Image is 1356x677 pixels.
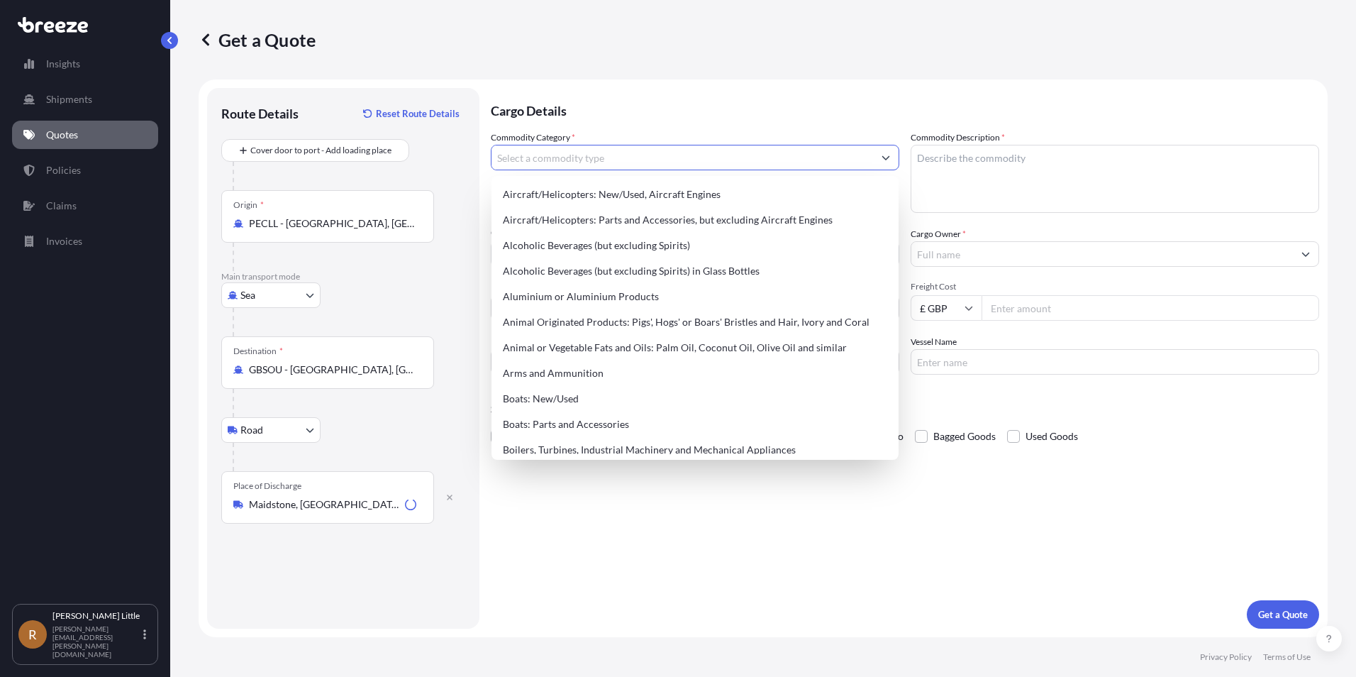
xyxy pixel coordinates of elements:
[28,627,37,642] span: R
[1200,651,1252,663] p: Privacy Policy
[46,92,92,106] p: Shipments
[199,28,316,51] p: Get a Quote
[497,284,893,309] div: Aluminium or Aluminium Products
[491,349,899,375] input: Your internal reference
[249,363,416,377] input: Destination
[376,106,460,121] p: Reset Route Details
[911,281,1319,292] span: Freight Cost
[491,88,1319,131] p: Cargo Details
[491,335,562,349] label: Booking Reference
[491,403,1319,414] p: Special Conditions
[405,499,416,510] div: Loading
[491,131,575,145] label: Commodity Category
[933,426,996,447] span: Bagged Goods
[1293,241,1318,267] button: Show suggestions
[911,335,957,349] label: Vessel Name
[240,288,255,302] span: Sea
[497,309,893,335] div: Animal Originated Products: Pigs', Hogs' or Boars' Bristles and Hair, Ivory and Coral
[46,163,81,177] p: Policies
[491,227,899,238] span: Commodity Value
[1258,607,1308,622] p: Get a Quote
[240,423,263,437] span: Road
[233,346,283,357] div: Destination
[233,480,301,492] div: Place of Discharge
[249,216,416,231] input: Origin
[52,610,140,622] p: [PERSON_NAME] Little
[497,386,893,412] div: Boats: New/Used
[497,335,893,360] div: Animal or Vegetable Fats and Oils: Palm Oil, Coconut Oil, Olive Oil and similar
[497,207,893,233] div: Aircraft/Helicopters: Parts and Accessories, but excluding Aircraft Engines
[497,437,893,463] div: Boilers, Turbines, Industrial Machinery and Mechanical Appliances
[221,282,321,308] button: Select transport
[249,497,399,512] input: Place of Discharge
[497,258,893,284] div: Alcoholic Beverages (but excluding Spirits) in Glass Bottles
[911,241,1293,267] input: Full name
[221,105,299,122] p: Route Details
[982,295,1319,321] input: Enter amount
[911,227,966,241] label: Cargo Owner
[52,624,140,659] p: [PERSON_NAME][EMAIL_ADDRESS][PERSON_NAME][DOMAIN_NAME]
[46,199,77,213] p: Claims
[911,131,1005,145] label: Commodity Description
[491,145,873,170] input: Select a commodity type
[497,360,893,386] div: Arms and Ammunition
[911,349,1319,375] input: Enter name
[46,57,80,71] p: Insights
[497,182,893,207] div: Aircraft/Helicopters: New/Used, Aircraft Engines
[1263,651,1311,663] p: Terms of Use
[491,281,533,295] span: Load Type
[497,412,893,437] div: Boats: Parts and Accessories
[250,143,391,158] span: Cover door to port - Add loading place
[46,234,82,248] p: Invoices
[1026,426,1078,447] span: Used Goods
[46,128,78,142] p: Quotes
[221,417,321,443] button: Select transport
[873,145,899,170] button: Show suggestions
[233,199,264,211] div: Origin
[221,271,465,282] p: Main transport mode
[497,233,893,258] div: Alcoholic Beverages (but excluding Spirits)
